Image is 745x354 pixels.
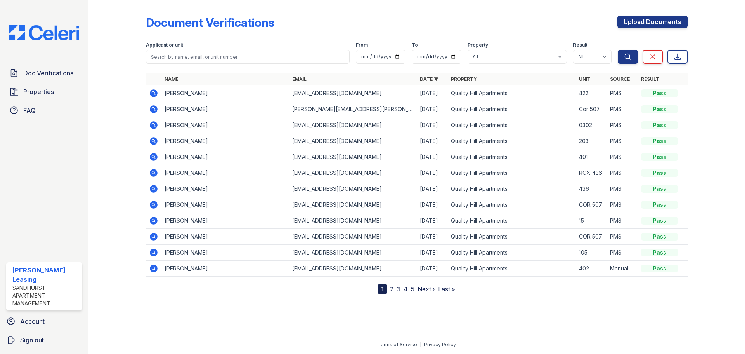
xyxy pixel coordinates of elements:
label: From [356,42,368,48]
td: 105 [576,245,607,261]
td: [PERSON_NAME] [161,213,289,229]
td: [EMAIL_ADDRESS][DOMAIN_NAME] [289,229,417,245]
td: 15 [576,213,607,229]
span: Doc Verifications [23,68,73,78]
div: Pass [641,217,678,225]
label: To [412,42,418,48]
td: [EMAIL_ADDRESS][DOMAIN_NAME] [289,245,417,261]
a: Property [451,76,477,82]
a: Next › [418,285,435,293]
td: Manual [607,261,638,277]
div: Pass [641,153,678,161]
td: 422 [576,85,607,101]
td: [EMAIL_ADDRESS][DOMAIN_NAME] [289,197,417,213]
td: [DATE] [417,261,448,277]
td: [DATE] [417,229,448,245]
a: Source [610,76,630,82]
label: Property [468,42,488,48]
td: [PERSON_NAME] [161,133,289,149]
td: [PERSON_NAME] [161,101,289,117]
div: Pass [641,201,678,209]
td: [PERSON_NAME] [161,197,289,213]
a: Date ▼ [420,76,438,82]
td: Quality Hill Apartments [448,197,575,213]
td: Quality Hill Apartments [448,149,575,165]
a: Account [3,314,85,329]
td: PMS [607,85,638,101]
a: Last » [438,285,455,293]
td: PMS [607,181,638,197]
div: Document Verifications [146,16,274,30]
div: | [420,342,421,347]
td: [EMAIL_ADDRESS][DOMAIN_NAME] [289,213,417,229]
td: Quality Hill Apartments [448,165,575,181]
td: [PERSON_NAME] [161,165,289,181]
td: [DATE] [417,85,448,101]
div: Pass [641,169,678,177]
td: [PERSON_NAME] [161,149,289,165]
div: Pass [641,233,678,241]
span: FAQ [23,106,36,115]
a: Terms of Service [378,342,417,347]
div: Pass [641,185,678,193]
td: [DATE] [417,181,448,197]
div: 1 [378,284,387,294]
td: PMS [607,149,638,165]
td: PMS [607,245,638,261]
td: PMS [607,165,638,181]
td: Quality Hill Apartments [448,245,575,261]
td: [EMAIL_ADDRESS][DOMAIN_NAME] [289,165,417,181]
div: Pass [641,89,678,97]
td: Quality Hill Apartments [448,261,575,277]
div: Pass [641,121,678,129]
a: FAQ [6,103,82,118]
a: Doc Verifications [6,65,82,81]
td: PMS [607,133,638,149]
span: Properties [23,87,54,96]
td: [DATE] [417,101,448,117]
td: 402 [576,261,607,277]
a: 3 [397,285,400,293]
td: PMS [607,213,638,229]
td: [DATE] [417,213,448,229]
label: Applicant or unit [146,42,183,48]
td: 0302 [576,117,607,133]
a: Sign out [3,332,85,348]
td: 436 [576,181,607,197]
td: [PERSON_NAME] [161,229,289,245]
td: [PERSON_NAME] [161,117,289,133]
a: Upload Documents [617,16,688,28]
td: [EMAIL_ADDRESS][DOMAIN_NAME] [289,261,417,277]
td: [EMAIL_ADDRESS][DOMAIN_NAME] [289,85,417,101]
td: [DATE] [417,149,448,165]
span: Sign out [20,335,44,345]
a: Name [165,76,178,82]
td: 203 [576,133,607,149]
td: Quality Hill Apartments [448,133,575,149]
input: Search by name, email, or unit number [146,50,350,64]
td: PMS [607,197,638,213]
td: Cor 507 [576,101,607,117]
td: [DATE] [417,245,448,261]
td: [PERSON_NAME][EMAIL_ADDRESS][PERSON_NAME][DOMAIN_NAME] [289,101,417,117]
td: Quality Hill Apartments [448,213,575,229]
td: [DATE] [417,165,448,181]
div: Pass [641,105,678,113]
td: [PERSON_NAME] [161,261,289,277]
td: Quality Hill Apartments [448,101,575,117]
td: [EMAIL_ADDRESS][DOMAIN_NAME] [289,117,417,133]
div: Pass [641,265,678,272]
td: 401 [576,149,607,165]
img: CE_Logo_Blue-a8612792a0a2168367f1c8372b55b34899dd931a85d93a1a3d3e32e68fde9ad4.png [3,25,85,40]
td: PMS [607,229,638,245]
a: Unit [579,76,591,82]
td: [DATE] [417,197,448,213]
td: [DATE] [417,117,448,133]
td: Quality Hill Apartments [448,117,575,133]
td: [EMAIL_ADDRESS][DOMAIN_NAME] [289,133,417,149]
td: [EMAIL_ADDRESS][DOMAIN_NAME] [289,149,417,165]
div: Pass [641,249,678,256]
a: Privacy Policy [424,342,456,347]
td: Quality Hill Apartments [448,181,575,197]
td: [PERSON_NAME] [161,181,289,197]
